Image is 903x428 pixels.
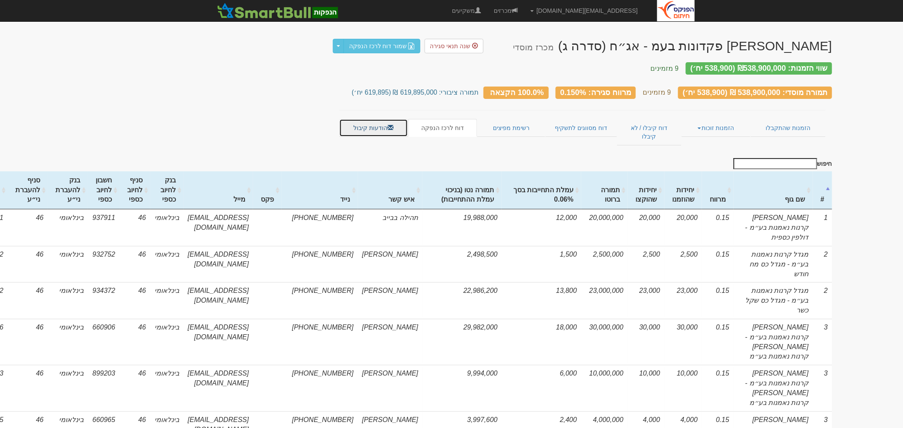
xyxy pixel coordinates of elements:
[184,246,253,283] td: [EMAIL_ADDRESS][DOMAIN_NAME]
[422,319,502,365] td: 29,982,000
[617,119,682,145] a: דוח קיבלו / לא קיבלו
[425,39,484,53] a: שנה תנאי סגירה
[628,319,664,365] td: 30,000
[88,282,119,319] td: 934372
[628,365,664,411] td: 10,000
[119,282,150,319] td: 46
[628,246,664,283] td: 2,500
[628,171,664,210] th: יחידות שהוקצו: activate to sort column ascending
[813,365,832,411] td: 3
[8,246,48,283] td: 46
[358,171,423,210] th: איש קשר : activate to sort column ascending
[184,209,253,246] td: [EMAIL_ADDRESS][DOMAIN_NAME]
[358,282,423,319] td: [PERSON_NAME]
[664,171,702,210] th: יחידות שהוזמנו: activate to sort column ascending
[734,158,817,169] input: חיפוש
[643,89,671,96] small: 9 מזמינים
[48,282,88,319] td: 31 - בינלאומי
[502,209,581,246] td: 12,000
[734,171,813,210] th: שם גוף : activate to sort column ascending
[422,246,502,283] td: 2,498,500
[731,158,832,169] label: חיפוש
[813,171,832,210] th: # : activate to sort column descending
[422,171,502,210] th: תמורה נטו (בניכוי עמלת ההתחייבות) : activate to sort column ascending
[119,319,150,365] td: 46
[88,171,119,210] th: חשבון לחיוב כספי: activate to sort column ascending
[150,246,184,283] td: 31 - בינלאומי
[119,209,150,246] td: 46
[8,282,48,319] td: 46
[358,365,423,411] td: [PERSON_NAME]
[581,171,628,210] th: תמורה ברוטו: activate to sort column ascending
[734,246,813,283] td: פיצול של 'מגדל קרנות נאמנות בע"מ'
[8,209,48,246] td: 46
[48,365,88,411] td: 31 - בינלאומי
[702,365,734,411] td: 0.15
[430,43,471,49] span: שנה תנאי סגירה
[282,319,358,365] td: [PHONE_NUMBER]
[150,365,184,411] td: 31 - בינלאומי
[215,2,340,19] img: SmartBull Logo
[282,365,358,411] td: [PHONE_NUMBER]
[282,171,358,210] th: נייד: activate to sort column ascending
[664,246,702,283] td: 2,500
[502,282,581,319] td: 13,800
[88,209,119,246] td: 937911
[502,246,581,283] td: 1,500
[490,88,544,96] span: 100.0% הקצאה
[734,319,813,365] td: פיצול של 'הראל קרנות נאמנות בע"מ'
[502,319,581,365] td: 18,000
[48,319,88,365] td: 31 - בינלאומי
[556,87,636,99] div: מרווח סגירה: 0.150%
[545,119,617,137] a: דוח מסווגים לתשקיף
[8,319,48,365] td: 46
[734,282,813,319] td: פיצול של 'מגדל קרנות נאמנות בע"מ'
[282,209,358,246] td: [PHONE_NUMBER]
[581,319,628,365] td: 30,000,000
[422,209,502,246] td: 19,988,000
[358,209,423,246] td: תהילה בבייב
[813,246,832,283] td: 2
[678,87,832,99] div: תמורה מוסדי: 538,900,000 ₪ (538,900 יח׳)
[48,209,88,246] td: 31 - בינלאומי
[702,319,734,365] td: 0.15
[184,282,253,319] td: [EMAIL_ADDRESS][DOMAIN_NAME]
[119,365,150,411] td: 46
[734,209,813,246] td: פיצול של 'איילון קרנות נאמנות בע"מ'
[502,365,581,411] td: 6,000
[813,282,832,319] td: 2
[628,209,664,246] td: 20,000
[702,171,734,210] th: מרווח: activate to sort column ascending
[184,365,253,411] td: [EMAIL_ADDRESS][DOMAIN_NAME]
[150,171,184,210] th: בנק לחיוב כספי: activate to sort column ascending
[253,171,282,210] th: פקס: activate to sort column ascending
[581,365,628,411] td: 10,000,000
[119,171,150,210] th: סניף לחיוב כספי: activate to sort column ascending
[702,209,734,246] td: 0.15
[702,246,734,283] td: 0.15
[651,65,679,72] small: 9 מזמינים
[150,209,184,246] td: 31 - בינלאומי
[150,282,184,319] td: 31 - בינלאומי
[8,365,48,411] td: 46
[422,282,502,319] td: 22,986,200
[352,89,479,96] small: תמורה ציבורי: 619,895,000 ₪ (619,895 יח׳)
[477,119,545,137] a: רשימת מפיצים
[119,246,150,283] td: 46
[408,43,415,49] img: excel-file-white.png
[408,119,477,137] a: דוח לרכז הנפקה
[88,365,119,411] td: 899203
[358,319,423,365] td: [PERSON_NAME]
[502,171,581,210] th: עמלת התחייבות בסך 0.06% : activate to sort column ascending
[150,319,184,365] td: 31 - בינלאומי
[422,365,502,411] td: 9,994,000
[344,39,420,53] a: שמור דוח לרכז הנפקה
[628,282,664,319] td: 23,000
[282,282,358,319] td: [PHONE_NUMBER]
[664,319,702,365] td: 30,000
[664,365,702,411] td: 10,000
[184,171,253,210] th: מייל: activate to sort column ascending
[686,62,832,75] div: שווי הזמנות: ₪538,900,000 (538,900 יח׳)
[702,282,734,319] td: 0.15
[813,319,832,365] td: 3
